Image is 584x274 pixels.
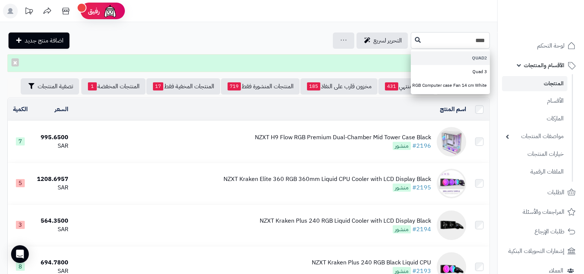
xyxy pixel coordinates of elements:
span: التحرير لسريع [373,36,402,45]
a: المراجعات والأسئلة [502,203,580,221]
span: تصفية المنتجات [38,82,73,91]
span: منشور [393,225,411,233]
div: SAR [36,225,68,234]
a: الماركات [502,111,567,127]
a: تحديثات المنصة [20,4,38,20]
div: NZXT Kraken Elite 360 RGB 360mm Liquid CPU Cooler with LCD Display Black [223,175,431,184]
a: المنتجات المخفضة1 [81,78,146,95]
div: Open Intercom Messenger [11,245,29,263]
div: NZXT Kraken Plus 240 RGB Black Liquid CPU [312,258,431,267]
div: SAR [36,142,68,150]
span: 17 [153,82,163,90]
div: NZXT Kraken Plus 240 RGB Liquid Cooler with LCD Display Black [260,217,431,225]
a: خيارات المنتجات [502,146,567,162]
span: 5 [16,179,25,187]
button: تصفية المنتجات [21,78,79,95]
span: منشور [393,142,411,150]
a: المنتجات [502,76,567,91]
img: ai-face.png [103,4,117,18]
a: السعر [55,105,68,114]
span: المراجعات والأسئلة [523,207,564,217]
a: #2196 [412,141,431,150]
span: 431 [385,82,398,90]
a: إشعارات التحويلات البنكية [502,242,580,260]
span: منشور [393,184,411,192]
a: الطلبات [502,184,580,201]
a: مخزون منتهي431 [378,78,435,95]
span: 1 [88,82,97,90]
span: 3 [16,221,25,229]
div: تم التعديل! [7,54,490,72]
img: NZXT Kraken Plus 240 RGB Liquid Cooler with LCD Display Black [437,210,466,240]
a: Thermaltake Riing Quad 14 RGB Computer case Fan 14 cm White [411,79,490,92]
span: الطلبات [547,187,564,198]
div: 995.6500 [36,133,68,142]
a: اسم المنتج [440,105,466,114]
span: 8 [16,263,25,271]
div: SAR [36,184,68,192]
a: QUAD2 [411,51,490,65]
span: 719 [228,82,241,90]
span: 185 [307,82,320,90]
img: NZXT H9 Flow RGB Premium Dual-Chamber Mid Tower Case Black [437,127,466,157]
span: لوحة التحكم [537,41,564,51]
a: مواصفات المنتجات [502,129,567,144]
span: 7 [16,137,25,145]
a: مخزون قارب على النفاذ185 [300,78,378,95]
img: NZXT Kraken Elite 360 RGB 360mm Liquid CPU Cooler with LCD Display Black [437,169,466,198]
a: المنتجات المنشورة فقط719 [221,78,300,95]
div: 694.7800 [36,258,68,267]
a: المنتجات المخفية فقط17 [146,78,220,95]
a: لوحة التحكم [502,37,580,55]
span: اضافة منتج جديد [25,36,64,45]
button: × [11,58,19,66]
span: إشعارات التحويلات البنكية [508,246,564,256]
a: #2194 [412,225,431,234]
a: التحرير لسريع [356,32,408,49]
span: طلبات الإرجاع [535,226,564,237]
a: #2195 [412,183,431,192]
a: الأقسام [502,93,567,109]
a: الملفات الرقمية [502,164,567,180]
span: رفيق [88,7,100,16]
div: NZXT H9 Flow RGB Premium Dual-Chamber Mid Tower Case Black [255,133,431,142]
a: Quad 3 [411,65,490,79]
a: الكمية [13,105,28,114]
div: 1208.6957 [36,175,68,184]
a: اضافة منتج جديد [8,32,69,49]
div: 564.3500 [36,217,68,225]
a: طلبات الإرجاع [502,223,580,240]
span: الأقسام والمنتجات [524,60,564,71]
